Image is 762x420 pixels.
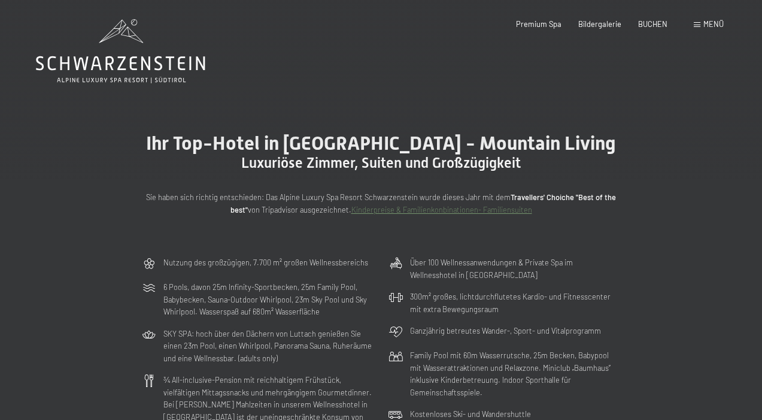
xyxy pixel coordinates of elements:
[163,328,374,364] p: SKY SPA: hoch über den Dächern von Luttach genießen Sie einen 23m Pool, einen Whirlpool, Panorama...
[146,132,616,155] span: Ihr Top-Hotel in [GEOGRAPHIC_DATA] - Mountain Living
[578,19,621,29] a: Bildergalerie
[410,408,531,420] p: Kostenloses Ski- und Wandershuttle
[703,19,724,29] span: Menü
[230,192,617,214] strong: Travellers' Choiche "Best of the best"
[241,155,521,171] span: Luxuriöse Zimmer, Suiten und Großzügigkeit
[142,191,621,216] p: Sie haben sich richtig entschieden: Das Alpine Luxury Spa Resort Schwarzenstein wurde dieses Jahr...
[163,281,374,318] p: 6 Pools, davon 25m Infinity-Sportbecken, 25m Family Pool, Babybecken, Sauna-Outdoor Whirlpool, 23...
[351,205,532,214] a: Kinderpreise & Familienkonbinationen- Familiensuiten
[410,256,621,281] p: Über 100 Wellnessanwendungen & Private Spa im Wellnesshotel in [GEOGRAPHIC_DATA]
[410,291,621,315] p: 300m² großes, lichtdurchflutetes Kardio- und Fitnesscenter mit extra Bewegungsraum
[516,19,561,29] a: Premium Spa
[638,19,667,29] a: BUCHEN
[163,256,368,268] p: Nutzung des großzügigen, 7.700 m² großen Wellnessbereichs
[410,325,601,337] p: Ganzjährig betreutes Wander-, Sport- und Vitalprogramm
[410,349,621,398] p: Family Pool mit 60m Wasserrutsche, 25m Becken, Babypool mit Wasserattraktionen und Relaxzone. Min...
